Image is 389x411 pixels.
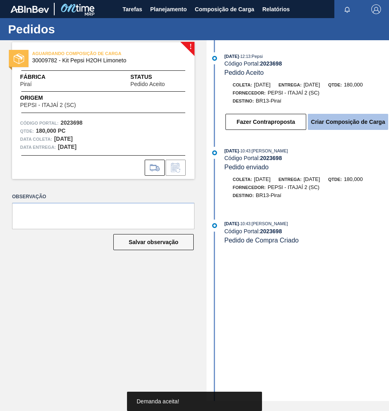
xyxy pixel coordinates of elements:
[195,4,254,14] span: Composição de Carga
[233,177,252,182] span: Coleta:
[303,82,320,88] span: [DATE]
[113,234,194,250] button: Salvar observação
[278,177,301,182] span: Entrega:
[233,193,254,198] span: Destino:
[328,177,342,182] span: Qtde:
[250,221,288,226] span: : [PERSON_NAME]
[224,221,239,226] span: [DATE]
[344,82,363,88] span: 180,000
[260,60,282,67] strong: 2023698
[166,160,186,176] div: Informar alteração no pedido
[250,148,288,153] span: : [PERSON_NAME]
[250,54,263,59] span: : Pepsi
[212,56,217,61] img: atual
[225,114,306,130] button: Fazer Contraproposta
[233,82,252,87] span: Coleta:
[8,25,151,34] h1: Pedidos
[224,164,268,171] span: Pedido enviado
[32,49,145,58] span: AGUARDANDO COMPOSIÇÃO DE CARGA
[256,192,282,198] span: BR13-Piraí
[328,82,342,87] span: Qtde:
[20,143,56,151] span: Data entrega:
[14,53,24,64] img: status
[224,228,389,234] div: Código Portal:
[10,6,49,13] img: TNhmsLtSVTkK8tSr43FrP2fwEKptu5GPRR3wAAAABJRU5ErkJggg==
[130,81,165,87] span: Pedido Aceito
[260,228,282,234] strong: 2023698
[239,54,250,59] span: - 12:13
[123,4,142,14] span: Tarefas
[344,176,363,182] span: 180,000
[260,155,282,161] strong: 2023698
[308,114,388,130] button: Criar Composição de Carga
[254,82,270,88] span: [DATE]
[224,60,389,67] div: Código Portal:
[371,4,381,14] img: Logout
[254,176,270,182] span: [DATE]
[20,81,32,87] span: Piraí
[32,58,178,64] span: 30009782 - Kit Pepsi H2OH Limoneto
[36,127,66,134] strong: 180,000 PC
[262,4,290,14] span: Relatórios
[233,90,266,95] span: Fornecedor:
[20,94,99,102] span: Origem
[224,69,264,76] span: Pedido Aceito
[145,160,165,176] div: Ir para Composição de Carga
[212,150,217,155] img: atual
[54,136,73,142] strong: [DATE]
[303,176,320,182] span: [DATE]
[256,98,282,104] span: BR13-Piraí
[20,102,76,108] span: PEPSI - ITAJAÍ 2 (SC)
[58,144,76,150] strong: [DATE]
[130,73,186,81] span: Status
[268,184,319,190] span: PEPSI - ITAJAÍ 2 (SC)
[224,148,239,153] span: [DATE]
[239,222,250,226] span: - 10:43
[239,149,250,153] span: - 10:43
[212,223,217,228] img: atual
[61,119,83,126] strong: 2023698
[233,185,266,190] span: Fornecedor:
[20,73,57,81] span: Fábrica
[137,398,179,405] span: Demanda aceita!
[278,82,301,87] span: Entrega:
[268,90,319,96] span: PEPSI - ITAJAÍ 2 (SC)
[224,237,299,244] span: Pedido de Compra Criado
[224,155,389,161] div: Código Portal:
[20,135,52,143] span: Data coleta:
[334,4,360,15] button: Notificações
[224,54,239,59] span: [DATE]
[150,4,187,14] span: Planejamento
[12,191,194,203] label: Observação
[233,99,254,103] span: Destino:
[20,127,34,135] span: Qtde :
[20,119,59,127] span: Código Portal:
